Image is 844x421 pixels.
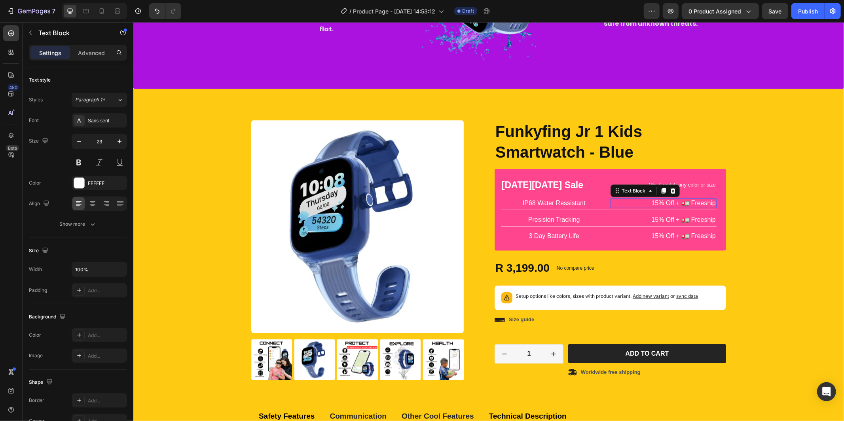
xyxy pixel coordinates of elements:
[361,238,417,254] div: R 3,199.00
[769,8,782,15] span: Save
[268,389,341,399] p: Other Cool Features
[817,382,836,401] div: Open Intercom Messenger
[161,317,201,358] img: FunkyFing Kids Smart Watch - Blue
[29,352,43,359] div: Image
[29,179,41,187] div: Color
[39,49,61,57] p: Settings
[125,390,182,398] span: Safety Features
[6,145,19,151] div: Beta
[448,347,507,354] p: Worldwide free shipping
[29,312,67,322] div: Background
[60,220,97,228] div: Show more
[356,390,433,398] span: Technical Description
[423,244,461,248] p: No compare price
[88,332,125,339] div: Add...
[38,28,106,38] p: Text Block
[798,7,818,15] div: Publish
[762,3,788,19] button: Save
[29,331,41,339] div: Color
[682,3,759,19] button: 0 product assigned
[349,7,351,15] span: /
[29,117,39,124] div: Font
[78,49,105,57] p: Advanced
[72,93,127,107] button: Paragraph 1*
[462,8,474,15] span: Draft
[688,7,741,15] span: 0 product assigned
[75,96,105,103] span: Paragraph 1*
[197,389,254,399] p: Communication
[88,397,125,404] div: Add...
[499,271,536,277] span: Add new variant
[487,165,514,172] div: Text Block
[29,76,51,84] div: Text style
[492,328,536,336] div: Add to cart
[368,210,473,218] p: 3 Day Battery Life
[29,287,47,294] div: Padding
[411,322,430,341] button: increment
[435,322,593,341] button: Add to cart
[368,177,473,185] p: IP68 Water Ressistant
[791,3,825,19] button: Publish
[376,294,401,301] p: Size guide
[149,3,181,19] div: Undo/Redo
[88,180,125,187] div: FFFFFF
[8,84,19,91] div: 450
[362,322,381,341] button: decrement
[536,271,565,277] span: or
[368,157,473,169] p: [DATE][DATE] Sale
[478,160,583,166] p: Mix & match any color or size
[361,98,593,141] h1: Funkyfing Jr 1 Kids Smartwatch - Blue
[29,136,50,147] div: Size
[52,6,55,16] p: 7
[88,117,125,124] div: Sans-serif
[29,377,54,388] div: Shape
[88,287,125,294] div: Add...
[381,322,411,341] input: quantity
[133,22,844,421] iframe: To enrich screen reader interactions, please activate Accessibility in Grammarly extension settings
[543,271,565,277] span: sync data
[29,198,51,209] div: Align
[478,177,583,185] p: 15% Off + 🚛 Freeship
[353,7,435,15] span: Product Page - [DATE] 14:53:12
[368,194,473,202] p: Presision Tracking
[29,397,44,404] div: Border
[29,96,43,103] div: Styles
[382,270,565,278] p: Setup options like colors, sizes with product variant.
[478,210,583,218] p: 15% Off + 🚛 Freeship
[29,217,127,231] button: Show more
[3,3,59,19] button: 7
[478,194,583,202] p: 15% Off + 🚛 Freeship
[72,262,127,276] input: Auto
[29,246,50,256] div: Size
[29,266,42,273] div: Width
[88,352,125,360] div: Add...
